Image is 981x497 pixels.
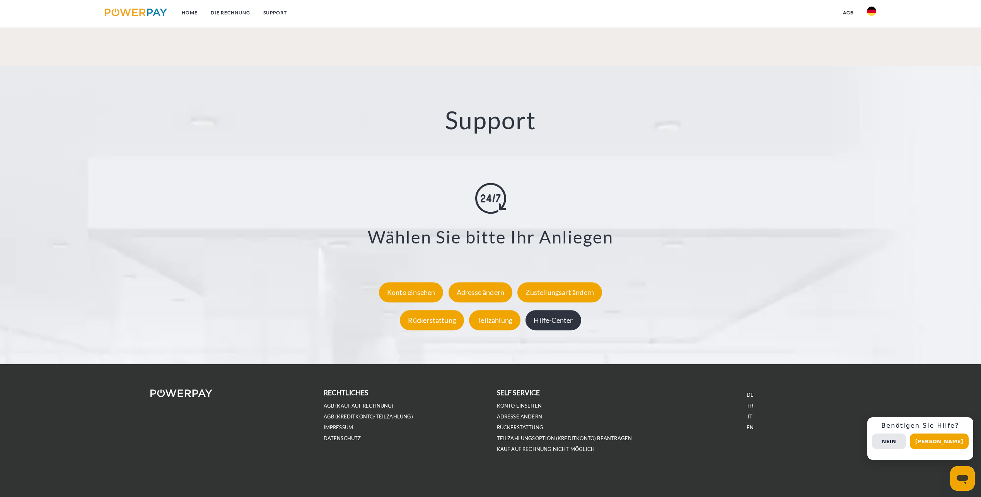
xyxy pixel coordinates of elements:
[910,434,969,449] button: [PERSON_NAME]
[517,282,602,302] div: Zustellungsart ändern
[105,9,167,16] img: logo-powerpay.svg
[377,288,445,296] a: Konto einsehen
[150,389,213,397] img: logo-powerpay-white.svg
[467,316,522,324] a: Teilzahlung
[324,413,413,420] a: AGB (Kreditkonto/Teilzahlung)
[867,7,876,16] img: de
[49,105,932,135] h2: Support
[324,435,361,442] a: DATENSCHUTZ
[950,466,975,491] iframe: Schaltfläche zum Öffnen des Messaging-Fensters
[747,392,754,398] a: DE
[469,310,520,330] div: Teilzahlung
[497,403,542,409] a: Konto einsehen
[257,6,293,20] a: SUPPORT
[525,310,581,330] div: Hilfe-Center
[497,413,543,420] a: Adresse ändern
[497,389,540,397] b: self service
[872,434,906,449] button: Nein
[324,403,394,409] a: AGB (Kauf auf Rechnung)
[747,424,754,431] a: EN
[497,424,544,431] a: Rückerstattung
[475,183,506,214] img: online-shopping.svg
[447,288,515,296] a: Adresse ändern
[379,282,444,302] div: Konto einsehen
[867,417,973,460] div: Schnellhilfe
[748,413,752,420] a: IT
[204,6,257,20] a: DIE RECHNUNG
[400,310,464,330] div: Rückerstattung
[59,226,922,248] h3: Wählen Sie bitte Ihr Anliegen
[324,389,369,397] b: rechtliches
[449,282,513,302] div: Adresse ändern
[836,6,860,20] a: agb
[175,6,204,20] a: Home
[497,446,595,452] a: Kauf auf Rechnung nicht möglich
[398,316,466,324] a: Rückerstattung
[324,424,353,431] a: IMPRESSUM
[747,403,753,409] a: FR
[515,288,604,296] a: Zustellungsart ändern
[497,435,632,442] a: Teilzahlungsoption (KREDITKONTO) beantragen
[872,422,969,430] h3: Benötigen Sie Hilfe?
[524,316,583,324] a: Hilfe-Center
